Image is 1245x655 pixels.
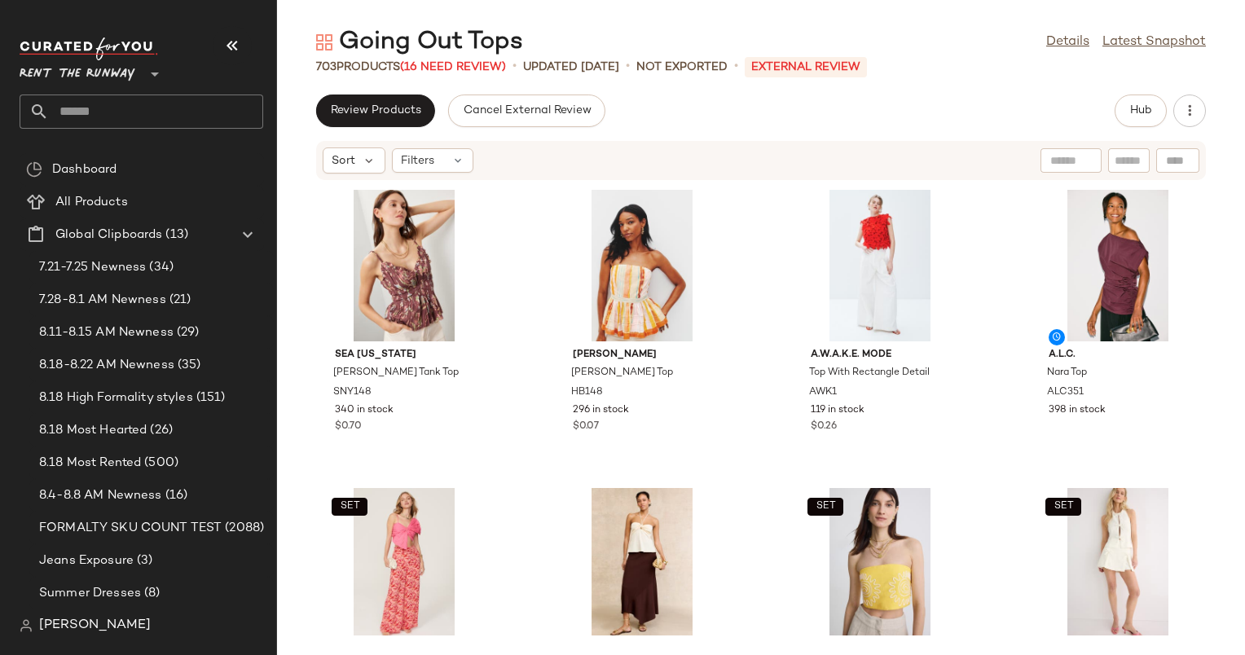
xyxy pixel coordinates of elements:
[39,584,141,603] span: Summer Dresses
[807,498,843,516] button: SET
[745,57,867,77] p: External REVIEW
[1036,190,1200,341] img: ALC351.jpg
[513,57,517,77] span: •
[26,161,42,178] img: svg%3e
[560,190,724,341] img: HB148.jpg
[39,258,146,277] span: 7.21-7.25 Newness
[141,454,178,473] span: (500)
[573,403,629,418] span: 296 in stock
[560,488,724,640] img: ALC313.jpg
[332,498,367,516] button: SET
[815,501,835,512] span: SET
[335,420,362,434] span: $0.70
[39,421,147,440] span: 8.18 Most Hearted
[809,366,930,380] span: Top With Rectangle Detail
[316,59,506,76] div: Products
[1115,95,1167,127] button: Hub
[1047,385,1084,400] span: ALC351
[798,488,962,640] img: SGO18.jpg
[1036,488,1200,640] img: ER42.jpg
[39,389,193,407] span: 8.18 High Formality styles
[193,389,226,407] span: (151)
[571,385,603,400] span: HB148
[448,95,605,127] button: Cancel External Review
[322,190,486,341] img: SNY148.jpg
[573,348,711,363] span: [PERSON_NAME]
[626,57,630,77] span: •
[332,152,355,169] span: Sort
[147,421,173,440] span: (26)
[39,291,166,310] span: 7.28-8.1 AM Newness
[1046,33,1089,52] a: Details
[39,486,162,505] span: 8.4-8.8 AM Newness
[1049,403,1106,418] span: 398 in stock
[1102,33,1206,52] a: Latest Snapshot
[333,385,372,400] span: SNY148
[174,323,200,342] span: (29)
[39,552,134,570] span: Jeans Exposure
[811,420,837,434] span: $0.26
[146,258,174,277] span: (34)
[1045,498,1081,516] button: SET
[39,356,174,375] span: 8.18-8.22 AM Newness
[316,95,435,127] button: Review Products
[1047,366,1087,380] span: Nara Top
[571,366,673,380] span: [PERSON_NAME] Top
[335,348,473,363] span: Sea [US_STATE]
[134,552,152,570] span: (3)
[809,385,837,400] span: AWK1
[39,616,151,635] span: [PERSON_NAME]
[1053,501,1073,512] span: SET
[523,59,619,76] p: updated [DATE]
[636,59,728,76] p: Not Exported
[330,104,421,117] span: Review Products
[39,323,174,342] span: 8.11-8.15 AM Newness
[400,61,506,73] span: (16 Need Review)
[166,291,191,310] span: (21)
[1129,104,1152,117] span: Hub
[811,348,949,363] span: A.W.A.K.E. Mode
[39,454,141,473] span: 8.18 Most Rented
[141,584,160,603] span: (8)
[174,356,201,375] span: (35)
[20,37,158,60] img: cfy_white_logo.C9jOOHJF.svg
[339,501,359,512] span: SET
[734,57,738,77] span: •
[20,55,135,85] span: Rent the Runway
[798,190,962,341] img: AWK1.jpg
[573,420,599,434] span: $0.07
[811,403,864,418] span: 119 in stock
[162,486,188,505] span: (16)
[52,160,117,179] span: Dashboard
[333,366,459,380] span: [PERSON_NAME] Tank Top
[20,619,33,632] img: svg%3e
[401,152,434,169] span: Filters
[55,226,162,244] span: Global Clipboards
[316,34,332,51] img: svg%3e
[162,226,188,244] span: (13)
[322,488,486,640] img: APKR17.jpg
[55,193,128,212] span: All Products
[316,61,337,73] span: 703
[462,104,591,117] span: Cancel External Review
[39,519,222,538] span: FORMALTY SKU COUNT TEST
[1049,348,1187,363] span: A.L.C.
[335,403,394,418] span: 340 in stock
[222,519,264,538] span: (2088)
[316,26,523,59] div: Going Out Tops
